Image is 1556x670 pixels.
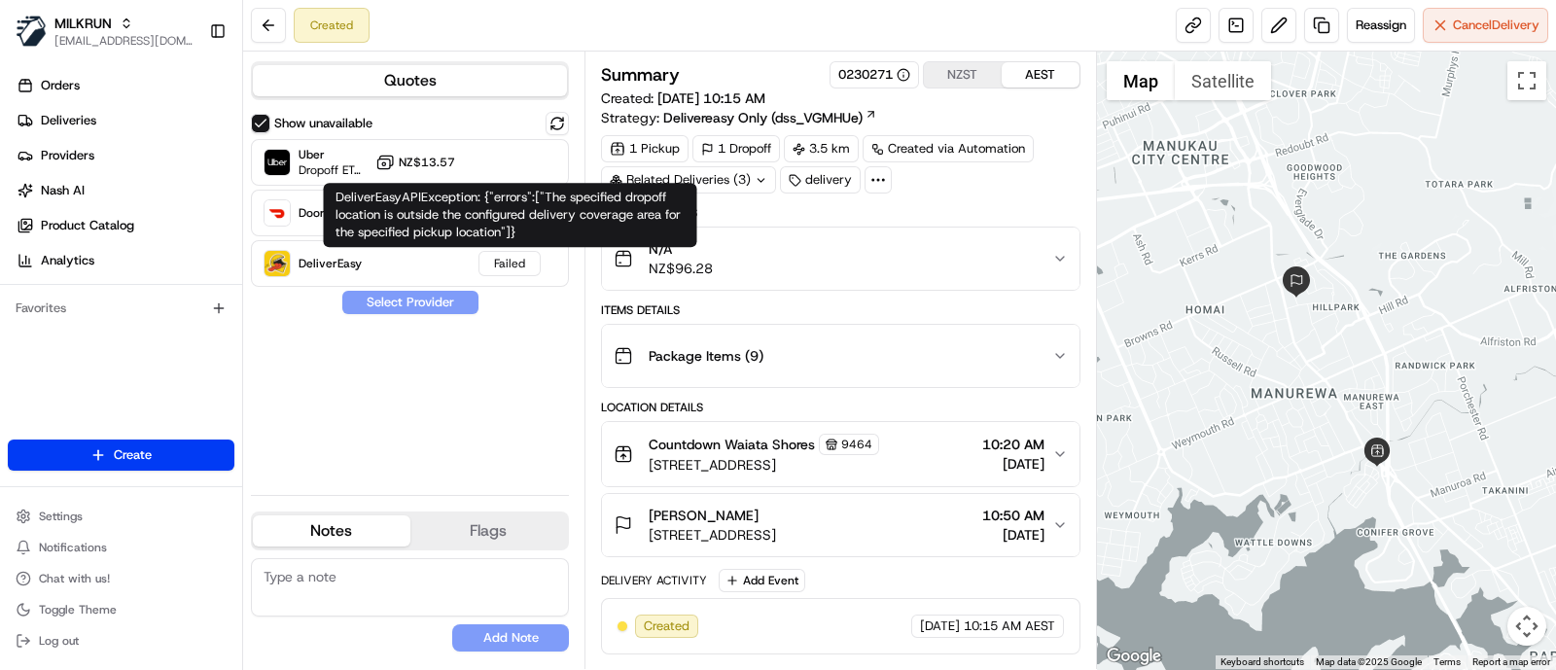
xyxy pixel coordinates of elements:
[253,515,410,547] button: Notes
[41,112,96,129] span: Deliveries
[1433,656,1461,667] a: Terms (opens in new tab)
[41,217,134,234] span: Product Catalog
[8,140,242,171] a: Providers
[8,534,234,561] button: Notifications
[41,147,94,164] span: Providers
[780,166,861,194] div: delivery
[39,540,107,555] span: Notifications
[8,503,234,530] button: Settings
[1316,656,1422,667] span: Map data ©2025 Google
[920,617,960,635] span: [DATE]
[299,147,368,162] span: Uber
[982,454,1044,474] span: [DATE]
[601,88,765,108] span: Created:
[410,515,568,547] button: Flags
[54,33,194,49] button: [EMAIL_ADDRESS][DOMAIN_NAME]
[299,162,368,178] span: Dropoff ETA 32 minutes
[1423,8,1548,43] button: CancelDelivery
[41,77,80,94] span: Orders
[601,205,1080,221] div: Package Details
[1102,644,1166,669] a: Open this area in Google Maps (opens a new window)
[692,135,780,162] div: 1 Dropoff
[924,62,1002,88] button: NZST
[1472,656,1550,667] a: Report a map error
[299,256,362,271] span: DeliverEasy
[375,153,455,172] button: NZ$13.57
[601,302,1080,318] div: Items Details
[8,245,242,276] a: Analytics
[265,200,290,226] img: DoorDash Drive
[602,422,1079,486] button: Countdown Waiata Shores9464[STREET_ADDRESS]10:20 AM[DATE]
[39,509,83,524] span: Settings
[649,506,759,525] span: [PERSON_NAME]
[114,446,152,464] span: Create
[8,70,242,101] a: Orders
[8,565,234,592] button: Chat with us!
[601,166,776,194] div: Related Deliveries (3)
[964,617,1055,635] span: 10:15 AM AEST
[274,115,372,132] label: Show unavailable
[39,633,79,649] span: Log out
[663,108,877,127] a: Delivereasy Only (dss_VGMHUe)
[41,182,85,199] span: Nash AI
[649,346,763,366] span: Package Items ( 9 )
[8,105,242,136] a: Deliveries
[649,455,879,475] span: [STREET_ADDRESS]
[649,259,713,278] span: NZ$96.28
[657,89,765,107] span: [DATE] 10:15 AM
[602,494,1079,556] button: [PERSON_NAME][STREET_ADDRESS]10:50 AM[DATE]
[663,108,863,127] span: Delivereasy Only (dss_VGMHUe)
[602,325,1079,387] button: Package Items (9)
[601,66,680,84] h3: Summary
[8,627,234,654] button: Log out
[41,252,94,269] span: Analytics
[1356,17,1406,34] span: Reassign
[16,16,47,47] img: MILKRUN
[1107,61,1175,100] button: Show street map
[863,135,1034,162] a: Created via Automation
[39,602,117,617] span: Toggle Theme
[644,617,690,635] span: Created
[719,569,805,592] button: Add Event
[1347,8,1415,43] button: Reassign
[1507,61,1546,100] button: Toggle fullscreen view
[838,66,910,84] button: 0230271
[39,571,110,586] span: Chat with us!
[1102,644,1166,669] img: Google
[299,205,385,221] span: DoorDash Drive
[982,525,1044,545] span: [DATE]
[601,108,877,127] div: Strategy:
[8,596,234,623] button: Toggle Theme
[1453,17,1539,34] span: Cancel Delivery
[784,135,859,162] div: 3.5 km
[8,8,201,54] button: MILKRUNMILKRUN[EMAIL_ADDRESS][DOMAIN_NAME]
[982,506,1044,525] span: 10:50 AM
[982,435,1044,454] span: 10:20 AM
[8,293,234,324] div: Favorites
[601,135,689,162] div: 1 Pickup
[601,573,707,588] div: Delivery Activity
[649,239,713,259] span: N/A
[649,435,815,454] span: Countdown Waiata Shores
[253,65,567,96] button: Quotes
[1002,62,1079,88] button: AEST
[841,437,872,452] span: 9464
[601,400,1080,415] div: Location Details
[649,525,776,545] span: [STREET_ADDRESS]
[8,440,234,471] button: Create
[324,183,697,247] div: DeliverEasyAPIException: {"errors":["The specified dropoff location is outside the configured del...
[265,251,290,276] img: DeliverEasy
[8,175,242,206] a: Nash AI
[54,14,112,33] button: MILKRUN
[399,155,455,170] span: NZ$13.57
[602,228,1079,290] button: N/ANZ$96.28
[1507,607,1546,646] button: Map camera controls
[8,210,242,241] a: Product Catalog
[265,150,290,175] img: Uber
[478,251,541,276] div: Failed
[1220,655,1304,669] button: Keyboard shortcuts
